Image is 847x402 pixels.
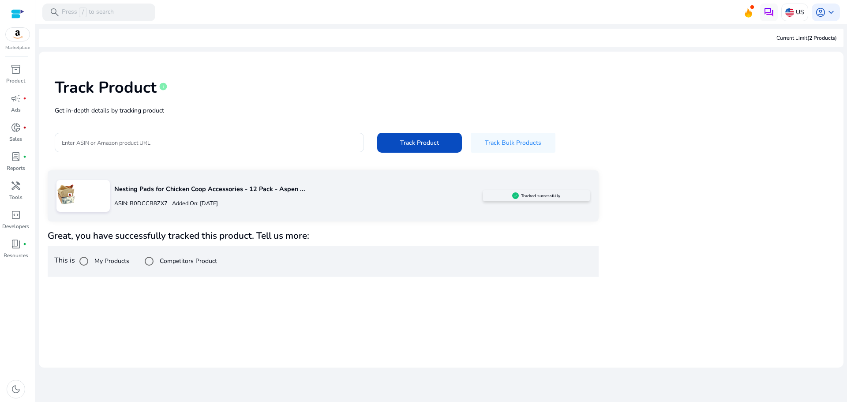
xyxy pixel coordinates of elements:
p: Tools [9,193,22,201]
p: Product [6,77,25,85]
h1: Track Product [55,78,157,97]
p: Sales [9,135,22,143]
img: sellerapp_active [512,192,519,199]
p: Developers [2,222,29,230]
button: Track Bulk Products [471,133,555,153]
img: us.svg [785,8,794,17]
span: dark_mode [11,384,21,394]
span: book_4 [11,239,21,249]
span: (2 Products [807,34,835,41]
p: Ads [11,106,21,114]
span: fiber_manual_record [23,97,26,100]
p: US [796,4,804,20]
img: 91F4pM9zjmL.jpg [56,184,76,204]
h5: Tracked successfully [521,193,560,199]
span: account_circle [815,7,826,18]
h4: Great, you have successfully tracked this product. Tell us more: [48,230,599,241]
span: lab_profile [11,151,21,162]
p: Reports [7,164,25,172]
span: fiber_manual_record [23,242,26,246]
span: campaign [11,93,21,104]
span: code_blocks [11,210,21,220]
span: search [49,7,60,18]
span: info [159,82,168,91]
label: Competitors Product [158,256,217,266]
label: My Products [93,256,129,266]
img: amazon.svg [6,28,30,41]
span: keyboard_arrow_down [826,7,836,18]
span: handyman [11,180,21,191]
span: Track Bulk Products [485,138,541,147]
span: inventory_2 [11,64,21,75]
span: Track Product [400,138,439,147]
span: donut_small [11,122,21,133]
p: Marketplace [5,45,30,51]
p: Nesting Pads for Chicken Coop Accessories - 12 Pack - Aspen ... [114,184,483,194]
div: Current Limit ) [776,34,837,42]
div: This is [48,246,599,277]
span: fiber_manual_record [23,126,26,129]
p: Resources [4,252,28,259]
span: / [79,8,87,17]
p: Press to search [62,8,114,17]
p: ASIN: B0DCCB8ZX7 [114,199,168,208]
p: Added On: [DATE] [168,199,218,208]
button: Track Product [377,133,462,153]
span: fiber_manual_record [23,155,26,158]
p: Get in-depth details by tracking product [55,106,828,115]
